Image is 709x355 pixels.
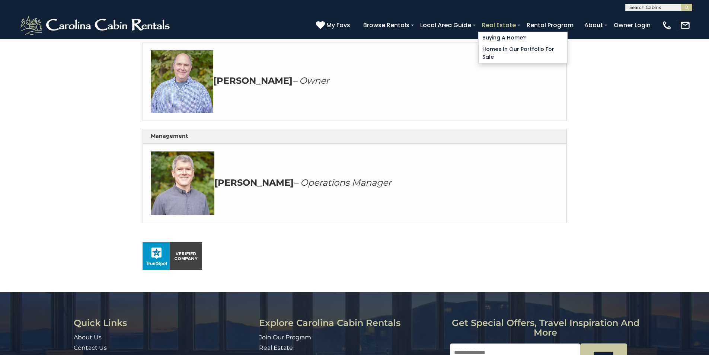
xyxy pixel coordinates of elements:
img: seal_horizontal.png [143,242,202,270]
a: Rental Program [523,19,577,32]
img: White-1-2.png [19,14,173,36]
strong: [PERSON_NAME] [214,177,294,188]
img: mail-regular-white.png [680,20,690,31]
a: Homes in Our Portfolio For Sale [479,44,567,63]
h3: Explore Carolina Cabin Rentals [259,318,444,328]
a: About [581,19,607,32]
a: Join Our Program [259,334,311,341]
a: Contact Us [74,344,107,351]
em: – Operations Manager [294,177,392,188]
strong: Management [151,132,188,139]
a: Buying A Home? [479,32,567,44]
a: My Favs [316,20,352,30]
strong: [PERSON_NAME] [213,75,293,86]
h3: Quick Links [74,318,253,328]
h3: Get special offers, travel inspiration and more [450,318,641,338]
a: Owner Login [610,19,654,32]
a: Real Estate [478,19,520,32]
img: phone-regular-white.png [662,20,672,31]
a: Local Area Guide [416,19,475,32]
a: Browse Rentals [360,19,413,32]
a: Real Estate [259,344,293,351]
a: About Us [74,334,102,341]
span: My Favs [326,20,350,30]
em: – Owner [293,75,329,86]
